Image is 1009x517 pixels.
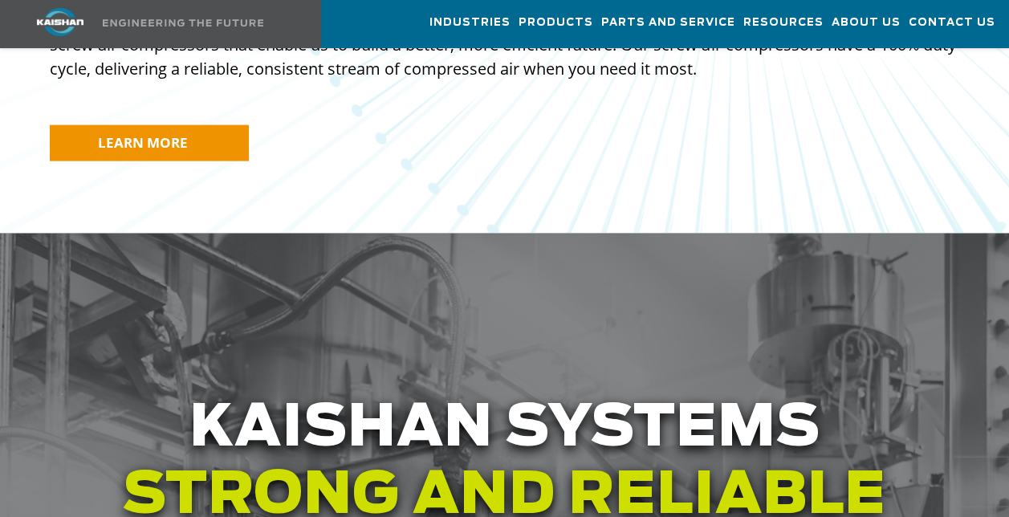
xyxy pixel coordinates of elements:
a: Products [519,1,593,44]
span: LEARN MORE [98,133,188,152]
span: About Us [832,14,901,32]
a: Parts and Service [601,1,735,44]
span: Industries [429,14,511,32]
span: Resources [743,14,824,32]
a: Resources [743,1,824,44]
a: Industries [429,1,511,44]
a: About Us [832,1,901,44]
a: LEARN MORE [50,125,249,161]
span: Contact Us [909,14,995,32]
a: Contact Us [909,1,995,44]
img: Engineering the future [103,19,263,26]
span: Parts and Service [601,14,735,32]
span: Products [519,14,593,32]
